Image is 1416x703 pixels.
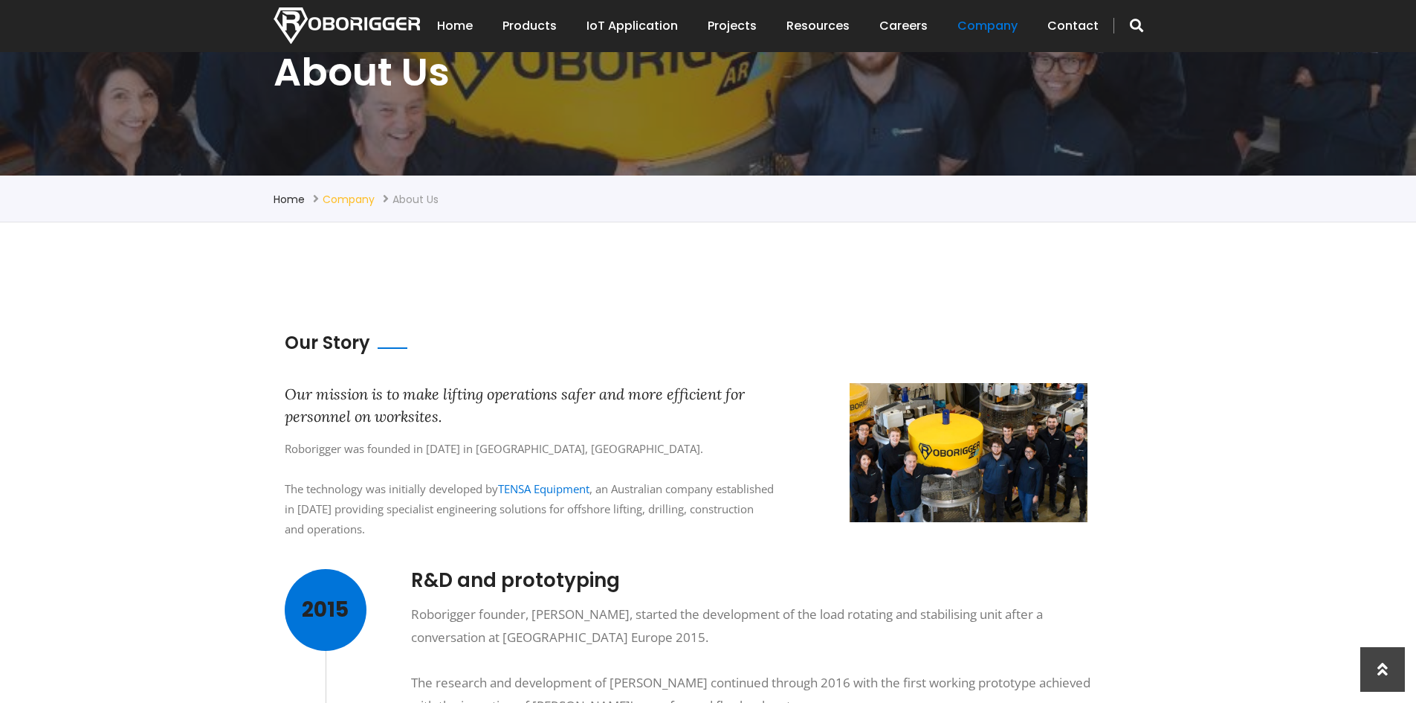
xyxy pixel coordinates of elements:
[498,481,589,496] a: TENSA Equipment
[323,192,375,207] a: Company
[957,3,1018,49] a: Company
[285,383,775,428] div: Our mission is to make lifting operations safer and more efficient for personnel on worksites.
[274,192,305,207] a: Home
[411,569,1110,592] h3: R&D and prototyping
[708,3,757,49] a: Projects
[786,3,850,49] a: Resources
[850,383,1087,521] img: image
[502,3,557,49] a: Products
[586,3,678,49] a: IoT Application
[285,439,775,539] div: Roborigger was founded in [DATE] in [GEOGRAPHIC_DATA], [GEOGRAPHIC_DATA]. The technology was init...
[274,47,1143,97] h1: About Us
[879,3,928,49] a: Careers
[285,569,366,651] div: 2015
[285,330,370,356] h2: Our Story
[437,3,473,49] a: Home
[1047,3,1099,49] a: Contact
[392,190,439,208] li: About Us
[274,7,420,44] img: Nortech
